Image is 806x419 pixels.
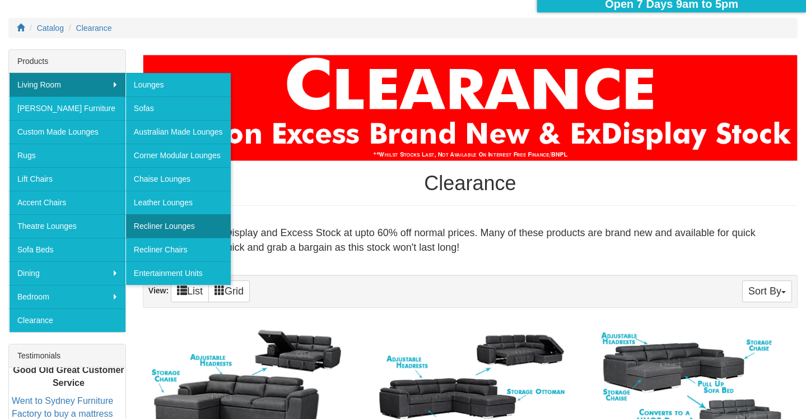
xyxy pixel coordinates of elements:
[208,280,250,302] a: Grid
[9,309,125,332] a: Clearance
[125,144,231,167] a: Corner Modular Lounges
[9,120,125,144] a: Custom Made Lounges
[125,120,231,144] a: Australian Made Lounges
[9,344,125,367] div: Testimonials
[9,167,125,191] a: Lift Chairs
[13,365,124,388] b: Good Old Great Customer Service
[9,96,125,120] a: [PERSON_NAME] Furniture
[76,24,112,33] a: Clearance
[125,167,231,191] a: Chaise Lounges
[171,280,209,302] a: List
[9,191,125,214] a: Accent Chairs
[9,238,125,261] a: Sofa Beds
[9,50,125,73] div: Products
[125,261,231,285] a: Entertainment Units
[125,214,231,238] a: Recliner Lounges
[125,73,231,96] a: Lounges
[9,73,125,96] a: Living Room
[143,217,798,264] div: We are clearing Display and Excess Stock at upto 60% off normal prices. Many of these products ar...
[37,24,64,33] a: Catalog
[148,287,169,296] strong: View:
[125,191,231,214] a: Leather Lounges
[9,144,125,167] a: Rugs
[143,172,798,195] h1: Clearance
[125,96,231,120] a: Sofas
[125,238,231,261] a: Recliner Chairs
[742,280,792,302] button: Sort By
[143,55,798,162] img: Clearance
[9,285,125,309] a: Bedroom
[9,261,125,285] a: Dining
[9,214,125,238] a: Theatre Lounges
